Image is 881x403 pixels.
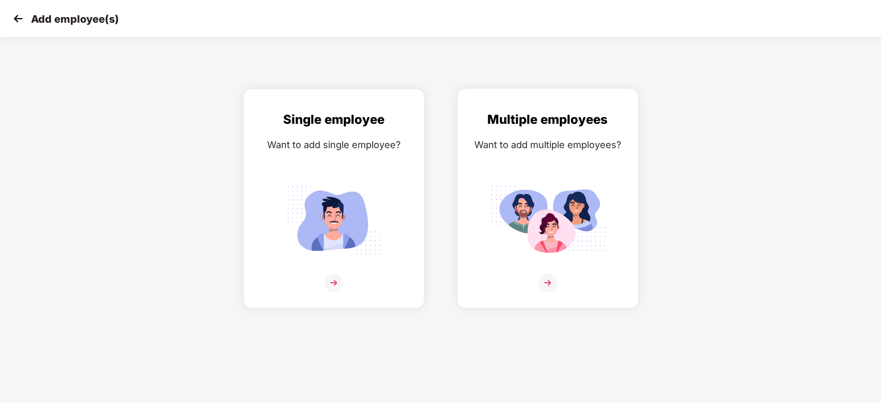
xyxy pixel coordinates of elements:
[468,110,627,130] div: Multiple employees
[10,11,26,26] img: svg+xml;base64,PHN2ZyB4bWxucz0iaHR0cDovL3d3dy53My5vcmcvMjAwMC9zdmciIHdpZHRoPSIzMCIgaGVpZ2h0PSIzMC...
[490,180,606,261] img: svg+xml;base64,PHN2ZyB4bWxucz0iaHR0cDovL3d3dy53My5vcmcvMjAwMC9zdmciIGlkPSJNdWx0aXBsZV9lbXBsb3llZS...
[538,273,557,292] img: svg+xml;base64,PHN2ZyB4bWxucz0iaHR0cDovL3d3dy53My5vcmcvMjAwMC9zdmciIHdpZHRoPSIzNiIgaGVpZ2h0PSIzNi...
[468,137,627,152] div: Want to add multiple employees?
[276,180,392,261] img: svg+xml;base64,PHN2ZyB4bWxucz0iaHR0cDovL3d3dy53My5vcmcvMjAwMC9zdmciIGlkPSJTaW5nbGVfZW1wbG95ZWUiIH...
[31,13,119,25] p: Add employee(s)
[254,137,413,152] div: Want to add single employee?
[324,273,343,292] img: svg+xml;base64,PHN2ZyB4bWxucz0iaHR0cDovL3d3dy53My5vcmcvMjAwMC9zdmciIHdpZHRoPSIzNiIgaGVpZ2h0PSIzNi...
[254,110,413,130] div: Single employee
